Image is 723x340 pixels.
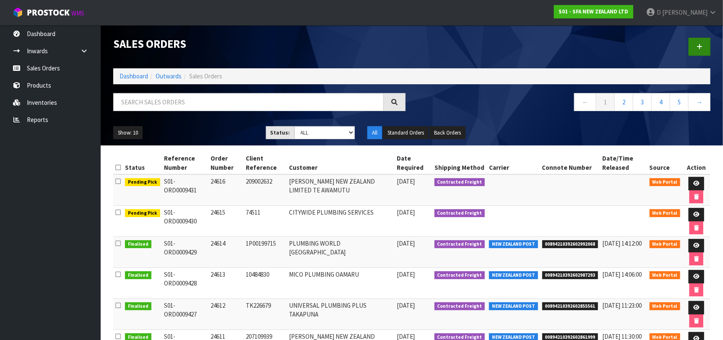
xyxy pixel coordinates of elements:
[651,93,670,111] a: 4
[489,302,538,311] span: NEW ZEALAND POST
[125,302,151,311] span: Finalised
[487,152,540,174] th: Carrier
[602,239,642,247] span: [DATE] 14:12:00
[125,240,151,249] span: Finalised
[434,302,485,311] span: Contracted Freight
[688,93,710,111] a: →
[489,271,538,280] span: NEW ZEALAND POST
[208,268,244,299] td: 24613
[542,271,598,280] span: 00894210392602987293
[162,152,209,174] th: Reference Number
[156,72,182,80] a: Outwards
[27,7,70,18] span: ProStock
[633,93,652,111] a: 3
[287,268,395,299] td: MICO PLUMBING OAMARU
[434,240,485,249] span: Contracted Freight
[162,268,209,299] td: S01-ORD0009428
[162,174,209,206] td: S01-ORD0009431
[113,38,406,50] h1: Sales Orders
[208,174,244,206] td: 24616
[123,152,162,174] th: Status
[270,129,290,136] strong: Status:
[429,126,466,140] button: Back Orders
[397,301,415,309] span: [DATE]
[287,299,395,330] td: UNIVERSAL PLUMBING PLUS TAKAPUNA
[596,93,615,111] a: 1
[648,152,683,174] th: Source
[113,126,143,140] button: Show: 10
[208,237,244,268] td: 24614
[162,299,209,330] td: S01-ORD0009427
[432,152,487,174] th: Shipping Method
[244,299,287,330] td: TK226679
[287,206,395,237] td: CITYWIDE PLUMBING SERVICES
[397,239,415,247] span: [DATE]
[395,152,432,174] th: Date Required
[397,177,415,185] span: [DATE]
[189,72,222,80] span: Sales Orders
[662,8,707,16] span: [PERSON_NAME]
[602,301,642,309] span: [DATE] 11:23:00
[434,178,485,187] span: Contracted Freight
[367,126,382,140] button: All
[287,152,395,174] th: Customer
[113,93,384,111] input: Search sales orders
[602,270,642,278] span: [DATE] 14:06:00
[670,93,689,111] a: 5
[542,240,598,249] span: 00894210392602992068
[682,152,710,174] th: Action
[650,178,681,187] span: Web Portal
[287,237,395,268] td: PLUMBING WORLD [GEOGRAPHIC_DATA]
[397,208,415,216] span: [DATE]
[120,72,148,80] a: Dashboard
[650,209,681,218] span: Web Portal
[125,178,160,187] span: Pending Pick
[162,206,209,237] td: S01-ORD0009430
[244,206,287,237] td: 74511
[650,240,681,249] span: Web Portal
[397,270,415,278] span: [DATE]
[600,152,647,174] th: Date/Time Released
[244,268,287,299] td: 10484830
[244,152,287,174] th: Client Reference
[540,152,601,174] th: Connote Number
[208,206,244,237] td: 24615
[244,237,287,268] td: 1P00199715
[208,299,244,330] td: 24612
[208,152,244,174] th: Order Number
[71,9,84,17] small: WMS
[383,126,429,140] button: Standard Orders
[559,8,629,15] strong: S01 - SFA NEW ZEALAND LTD
[162,237,209,268] td: S01-ORD0009429
[614,93,633,111] a: 2
[542,302,598,311] span: 00894210392602855561
[650,302,681,311] span: Web Portal
[287,174,395,206] td: [PERSON_NAME] NEW ZEALAND LIMITED TE AWAMUTU
[125,209,160,218] span: Pending Pick
[13,7,23,18] img: cube-alt.png
[434,271,485,280] span: Contracted Freight
[244,174,287,206] td: 209002632
[650,271,681,280] span: Web Portal
[418,93,710,114] nav: Page navigation
[657,8,661,16] span: D
[125,271,151,280] span: Finalised
[489,240,538,249] span: NEW ZEALAND POST
[434,209,485,218] span: Contracted Freight
[574,93,596,111] a: ←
